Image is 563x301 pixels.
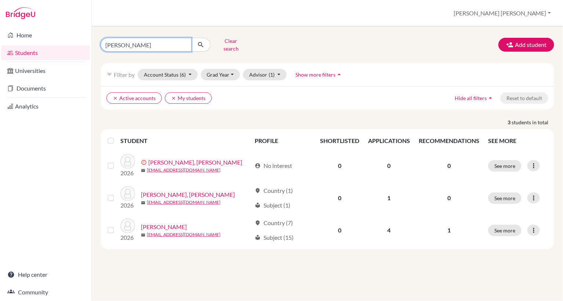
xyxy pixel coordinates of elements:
[488,225,522,236] button: See more
[316,150,364,182] td: 0
[488,192,522,204] button: See more
[1,285,90,300] a: Community
[255,201,290,210] div: Subject (1)
[498,38,554,52] button: Add student
[120,233,135,242] p: 2026
[180,71,186,78] span: (6)
[414,132,484,150] th: RECOMMENDATIONS
[113,96,118,101] i: clear
[448,92,500,104] button: Hide all filtersarrow_drop_up
[120,219,135,233] img: Phillips, Jackson
[141,201,145,205] span: mail
[255,220,261,226] span: location_on
[1,267,90,282] a: Help center
[1,81,90,96] a: Documents
[255,233,294,242] div: Subject (15)
[120,186,135,201] img: DeWaal, Jackson
[101,38,192,52] input: Find student by name...
[336,71,343,78] i: arrow_drop_up
[255,186,293,195] div: Country (1)
[508,118,512,126] strong: 3
[1,99,90,114] a: Analytics
[141,223,187,231] a: [PERSON_NAME]
[106,92,162,104] button: clearActive accounts
[120,201,135,210] p: 2026
[450,6,554,20] button: [PERSON_NAME] [PERSON_NAME]
[487,94,494,102] i: arrow_drop_up
[120,132,250,150] th: STUDENT
[364,182,414,214] td: 1
[419,226,479,235] p: 1
[364,214,414,246] td: 4
[316,132,364,150] th: SHORTLISTED
[455,95,487,101] span: Hide all filters
[147,231,221,238] a: [EMAIL_ADDRESS][DOMAIN_NAME]
[269,71,275,78] span: (1)
[147,167,221,173] a: [EMAIL_ADDRESS][DOMAIN_NAME]
[419,161,479,170] p: 0
[141,233,145,237] span: mail
[316,214,364,246] td: 0
[171,96,176,101] i: clear
[148,158,242,167] a: [PERSON_NAME], [PERSON_NAME]
[255,161,292,170] div: No interest
[106,71,112,77] i: filter_list
[138,69,198,80] button: Account Status(6)
[201,69,240,80] button: Grad Year
[120,154,135,169] img: DeWaal, Jackson
[290,69,349,80] button: Show more filtersarrow_drop_up
[6,7,35,19] img: Bridge-U
[1,45,90,60] a: Students
[296,71,336,78] span: Show more filters
[255,219,293,227] div: Country (7)
[120,169,135,177] p: 2026
[243,69,287,80] button: Advisor(1)
[316,182,364,214] td: 0
[141,168,145,173] span: mail
[250,132,316,150] th: PROFILE
[419,194,479,202] p: 0
[364,150,414,182] td: 0
[255,235,261,241] span: local_library
[165,92,212,104] button: clearMy students
[255,188,261,194] span: location_on
[255,163,261,169] span: account_circle
[1,28,90,43] a: Home
[488,160,522,172] button: See more
[512,118,554,126] span: students in total
[114,71,135,78] span: Filter by
[255,202,261,208] span: local_library
[211,35,251,54] button: Clear search
[147,199,221,206] a: [EMAIL_ADDRESS][DOMAIN_NAME]
[141,190,235,199] a: [PERSON_NAME], [PERSON_NAME]
[484,132,551,150] th: SEE MORE
[1,63,90,78] a: Universities
[364,132,414,150] th: APPLICATIONS
[141,159,148,165] span: error_outline
[500,92,548,104] button: Reset to default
